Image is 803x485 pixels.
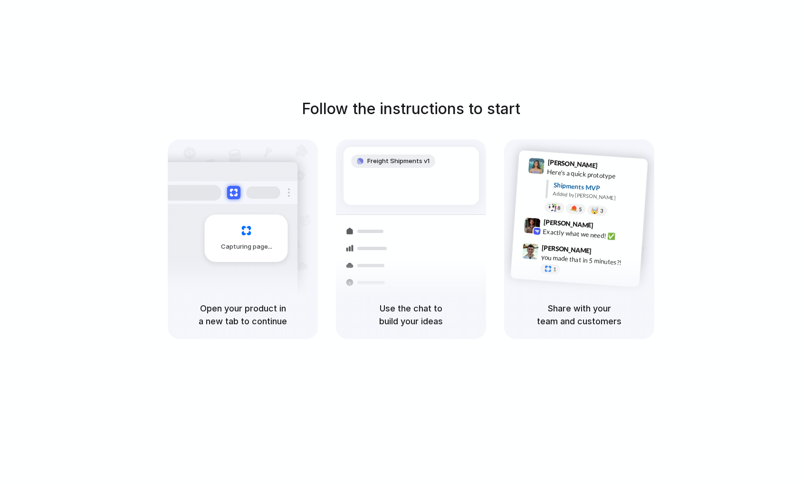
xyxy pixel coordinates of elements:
span: 1 [553,267,556,272]
div: Shipments MVP [553,180,641,196]
div: 🤯 [591,207,599,214]
span: 3 [600,208,603,213]
div: you made that in 5 minutes?! [541,252,636,268]
span: Freight Shipments v1 [367,156,430,166]
h1: Follow the instructions to start [302,97,520,120]
span: [PERSON_NAME] [547,157,598,171]
div: Exactly what we need! ✅ [543,226,638,242]
div: Here's a quick prototype [547,167,642,183]
span: 8 [557,205,561,211]
h5: Open your product in a new tab to continue [179,302,306,328]
span: [PERSON_NAME] [542,242,592,256]
h5: Share with your team and customers [516,302,643,328]
span: Capturing page [221,242,274,252]
span: [PERSON_NAME] [543,217,593,231]
span: 9:47 AM [594,247,614,258]
h5: Use the chat to build your ideas [347,302,475,328]
span: 9:41 AM [601,162,620,173]
span: 5 [579,207,582,212]
div: Added by [PERSON_NAME] [553,190,640,204]
span: 9:42 AM [596,221,616,233]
